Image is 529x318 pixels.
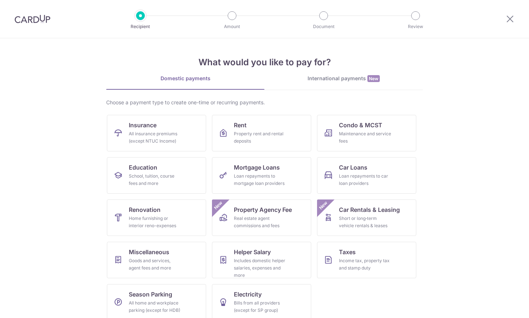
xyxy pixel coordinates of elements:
[129,257,181,272] div: Goods and services, agent fees and more
[234,163,280,172] span: Mortgage Loans
[339,257,391,272] div: Income tax, property tax and stamp duty
[107,199,206,236] a: RenovationHome furnishing or interior reno-expenses
[317,199,329,212] span: New
[212,242,311,278] a: Helper SalaryIncludes domestic helper salaries, expenses and more
[339,163,367,172] span: Car Loans
[205,23,259,30] p: Amount
[234,257,286,279] div: Includes domestic helper salaries, expenses and more
[129,205,161,214] span: Renovation
[107,115,206,151] a: InsuranceAll insurance premiums (except NTUC Income)
[234,205,292,214] span: Property Agency Fee
[317,157,416,194] a: Car LoansLoan repayments to car loan providers
[367,75,380,82] span: New
[107,242,206,278] a: MiscellaneousGoods and services, agent fees and more
[264,75,423,82] div: International payments
[129,215,181,229] div: Home furnishing or interior reno-expenses
[339,121,382,129] span: Condo & MCST
[107,157,206,194] a: EducationSchool, tuition, course fees and more
[129,172,181,187] div: School, tuition, course fees and more
[106,75,264,82] div: Domestic payments
[339,248,356,256] span: Taxes
[234,172,286,187] div: Loan repayments to mortgage loan providers
[317,115,416,151] a: Condo & MCSTMaintenance and service fees
[15,15,50,23] img: CardUp
[129,299,181,314] div: All home and workplace parking (except for HDB)
[389,23,443,30] p: Review
[234,130,286,145] div: Property rent and rental deposits
[234,121,247,129] span: Rent
[317,199,416,236] a: Car Rentals & LeasingShort or long‑term vehicle rentals & leasesNew
[234,299,286,314] div: Bills from all providers (except for SP group)
[317,242,416,278] a: TaxesIncome tax, property tax and stamp duty
[234,290,262,299] span: Electricity
[129,290,172,299] span: Season Parking
[339,130,391,145] div: Maintenance and service fees
[113,23,167,30] p: Recipient
[234,248,271,256] span: Helper Salary
[212,199,224,212] span: New
[106,56,423,69] h4: What would you like to pay for?
[129,248,169,256] span: Miscellaneous
[212,199,311,236] a: Property Agency FeeReal estate agent commissions and feesNew
[297,23,351,30] p: Document
[129,121,157,129] span: Insurance
[339,205,400,214] span: Car Rentals & Leasing
[339,215,391,229] div: Short or long‑term vehicle rentals & leases
[129,163,157,172] span: Education
[106,99,423,106] div: Choose a payment type to create one-time or recurring payments.
[339,172,391,187] div: Loan repayments to car loan providers
[129,130,181,145] div: All insurance premiums (except NTUC Income)
[212,157,311,194] a: Mortgage LoansLoan repayments to mortgage loan providers
[234,215,286,229] div: Real estate agent commissions and fees
[212,115,311,151] a: RentProperty rent and rental deposits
